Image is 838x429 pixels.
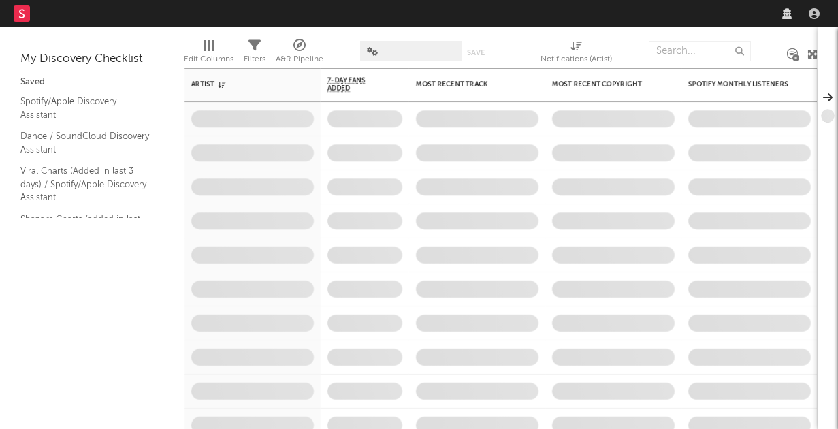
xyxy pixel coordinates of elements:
[20,51,163,67] div: My Discovery Checklist
[20,163,150,205] a: Viral Charts (Added in last 3 days) / Spotify/Apple Discovery Assistant
[20,212,150,240] a: Shazam Charts (added in last day) / Shazam
[191,80,293,89] div: Artist
[649,41,751,61] input: Search...
[244,51,265,67] div: Filters
[20,94,150,122] a: Spotify/Apple Discovery Assistant
[467,49,485,57] button: Save
[552,80,654,89] div: Most Recent Copyright
[688,80,790,89] div: Spotify Monthly Listeners
[416,80,518,89] div: Most Recent Track
[276,34,323,74] div: A&R Pipeline
[541,34,612,74] div: Notifications (Artist)
[276,51,323,67] div: A&R Pipeline
[184,51,233,67] div: Edit Columns
[327,76,382,93] span: 7-Day Fans Added
[20,129,150,157] a: Dance / SoundCloud Discovery Assistant
[184,34,233,74] div: Edit Columns
[541,51,612,67] div: Notifications (Artist)
[244,34,265,74] div: Filters
[20,74,163,91] div: Saved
